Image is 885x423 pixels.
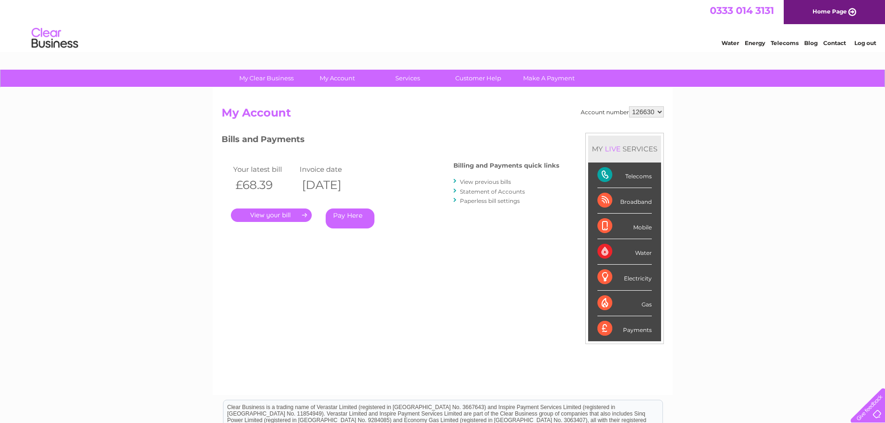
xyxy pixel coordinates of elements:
[597,214,652,239] div: Mobile
[581,106,664,117] div: Account number
[297,163,364,176] td: Invoice date
[597,316,652,341] div: Payments
[511,70,587,87] a: Make A Payment
[222,106,664,124] h2: My Account
[223,5,662,45] div: Clear Business is a trading name of Verastar Limited (registered in [GEOGRAPHIC_DATA] No. 3667643...
[299,70,375,87] a: My Account
[854,39,876,46] a: Log out
[222,133,559,149] h3: Bills and Payments
[231,163,298,176] td: Your latest bill
[603,144,623,153] div: LIVE
[588,136,661,162] div: MY SERVICES
[597,163,652,188] div: Telecoms
[460,188,525,195] a: Statement of Accounts
[597,291,652,316] div: Gas
[369,70,446,87] a: Services
[326,208,374,228] a: Pay Here
[721,39,739,46] a: Water
[710,5,774,16] a: 0333 014 3131
[231,208,312,222] a: .
[453,162,559,169] h4: Billing and Payments quick links
[460,178,511,185] a: View previous bills
[31,24,79,52] img: logo.png
[460,197,520,204] a: Paperless bill settings
[804,39,818,46] a: Blog
[597,265,652,290] div: Electricity
[745,39,765,46] a: Energy
[823,39,846,46] a: Contact
[771,39,799,46] a: Telecoms
[228,70,305,87] a: My Clear Business
[597,239,652,265] div: Water
[440,70,517,87] a: Customer Help
[597,188,652,214] div: Broadband
[231,176,298,195] th: £68.39
[297,176,364,195] th: [DATE]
